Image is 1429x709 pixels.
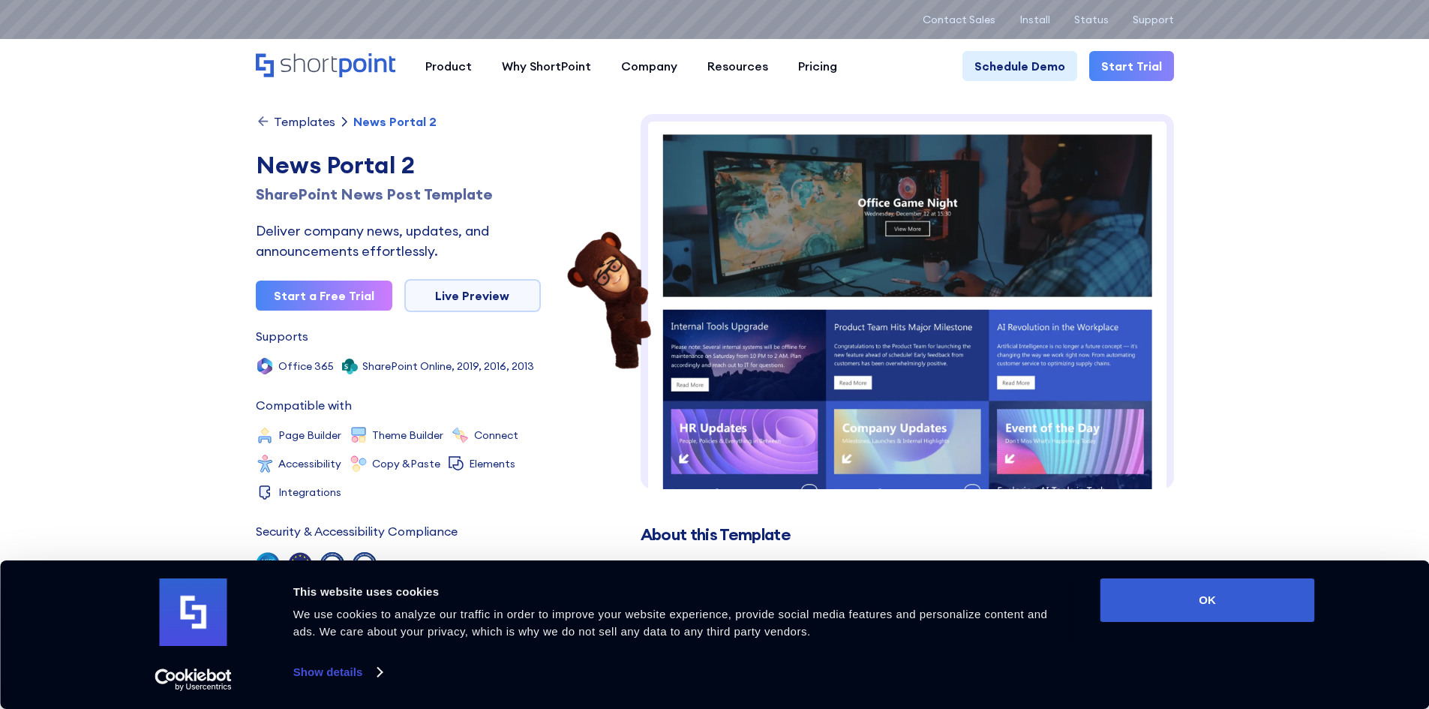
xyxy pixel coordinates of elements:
a: Start a Free Trial [256,281,392,311]
div: Security & Accessibility Compliance [256,525,458,537]
a: Status [1074,14,1109,26]
img: soc 2 [256,552,280,576]
div: Deliver company news, updates, and announcements effortlessly. [256,221,541,261]
a: Company [606,51,692,81]
div: Copy &Paste [372,458,440,469]
div: Templates [274,116,335,128]
a: Schedule Demo [962,51,1077,81]
a: Home [256,53,395,79]
img: logo [160,578,227,646]
div: Office 365 [278,361,334,371]
div: This website uses cookies [293,583,1067,601]
h2: About this Template [641,525,1174,544]
div: Product [425,57,472,75]
div: News Portal 2 [256,147,541,183]
div: SharePoint Online, 2019, 2016, 2013 [362,361,534,371]
a: Support [1133,14,1174,26]
div: Page Builder [278,430,341,440]
a: Contact Sales [923,14,995,26]
div: Theme Builder [372,430,443,440]
a: Pricing [783,51,852,81]
div: Pricing [798,57,837,75]
div: Compatible with [256,399,352,411]
h1: SharePoint News Post Template [256,183,541,206]
a: Usercentrics Cookiebot - opens in a new window [128,668,259,691]
button: OK [1100,578,1315,622]
a: Install [1019,14,1050,26]
div: News Portal 2 [353,116,437,128]
a: Start Trial [1089,51,1174,81]
div: Integrations [278,487,341,497]
div: Connect [474,430,518,440]
div: Resources [707,57,768,75]
a: Why ShortPoint [487,51,606,81]
div: Elements [469,458,515,469]
div: Accessibility [278,458,341,469]
a: Resources [692,51,783,81]
span: We use cookies to analyze our traffic in order to improve your website experience, provide social... [293,608,1048,638]
a: Show details [293,661,382,683]
a: Live Preview [404,279,541,312]
div: Company [621,57,677,75]
a: Product [410,51,487,81]
div: Why ShortPoint [502,57,591,75]
a: Templates [256,114,335,129]
div: Supports [256,330,308,342]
